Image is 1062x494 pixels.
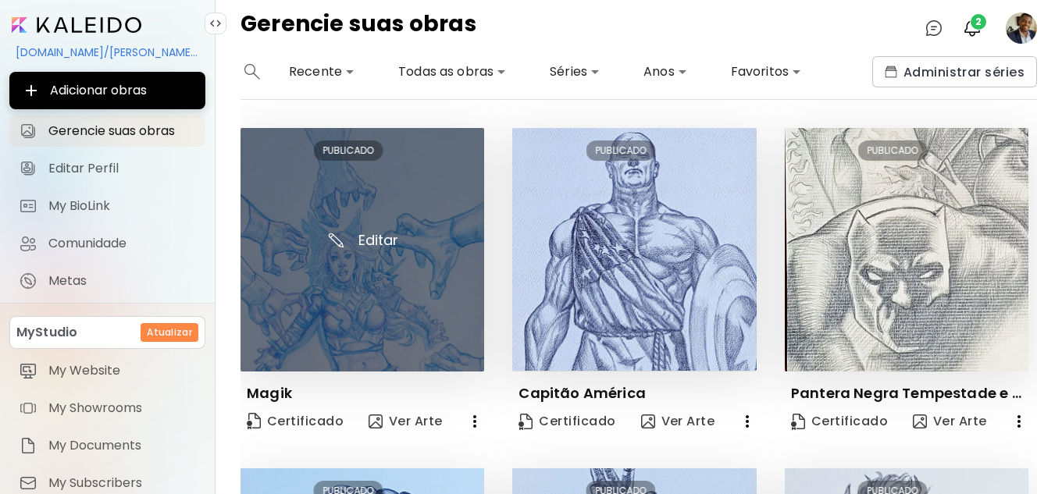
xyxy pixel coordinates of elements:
p: Pantera Negra Tempestade e Tocha Human [791,384,1028,403]
a: Comunidade iconComunidade [9,228,205,259]
img: view-art [641,414,655,428]
img: item [19,361,37,380]
a: itemMy Website [9,355,205,386]
h6: Atualizar [147,325,192,339]
img: search [244,64,260,80]
span: Certificado [791,413,888,430]
button: view-artVer Arte [907,406,993,437]
span: My Website [48,363,196,378]
div: Séries [543,59,606,84]
img: collections [885,66,897,78]
img: bellIcon [963,19,982,37]
span: Ver Arte [369,412,443,431]
div: Recente [283,59,361,84]
span: Ver Arte [641,413,715,430]
span: Certificado [247,411,344,432]
div: Todas as obras [392,59,512,84]
a: itemMy Showrooms [9,393,205,424]
img: item [19,399,37,418]
div: Favoritos [725,59,807,84]
span: Editar Perfil [48,161,196,176]
p: Capitão América [519,384,646,403]
img: thumbnail [512,128,756,371]
div: PUBLICADO [586,140,655,161]
span: Adicionar obras [22,81,193,100]
a: completeMetas iconMetas [9,265,205,297]
a: completeMy BioLink iconMy BioLink [9,190,205,222]
img: Editar Perfil icon [19,159,37,178]
a: CertificateCertificado [785,406,894,437]
div: PUBLICADO [314,140,383,161]
span: My Documents [48,438,196,453]
img: Gerencie suas obras icon [19,122,37,140]
img: Certificate [247,413,261,429]
p: Magik [247,384,292,403]
span: Ver Arte [913,413,987,430]
button: collectionsAdministrar séries [872,56,1037,87]
button: view-artVer Arte [635,406,722,437]
button: search [241,56,264,87]
img: item [19,436,37,455]
span: 2 [971,14,986,30]
span: Certificado [519,413,615,430]
img: Comunidade icon [19,234,37,253]
a: Gerencie suas obras iconGerencie suas obras [9,116,205,147]
a: CertificateCertificado [241,406,350,437]
img: collapse [209,17,222,30]
img: view-art [913,414,927,428]
button: bellIcon2 [959,15,985,41]
img: Certificate [791,414,805,430]
span: Gerencie suas obras [48,123,196,139]
p: MyStudio [16,323,77,342]
div: [DOMAIN_NAME]/[PERSON_NAME].[PERSON_NAME].Nogueira. [9,39,205,66]
a: Editar Perfil iconEditar Perfil [9,153,205,184]
img: item [19,474,37,492]
a: itemMy Documents [9,430,205,461]
img: chatIcon [925,19,943,37]
img: thumbnail [241,128,484,371]
span: My Subscribers [48,475,196,491]
img: My BioLink icon [19,197,37,215]
div: PUBLICADO [858,140,928,161]
span: My Showrooms [48,400,196,416]
span: Metas [48,273,196,289]
button: Adicionar obras [9,72,205,109]
div: Anos [637,59,693,84]
img: view-art [369,414,383,428]
button: view-artVer Arte [362,406,449,437]
img: Metas icon [19,272,37,290]
span: My BioLink [48,198,196,214]
img: Certificate [519,414,533,430]
a: CertificateCertificado [512,406,622,437]
img: thumbnail [785,128,1028,371]
span: Administrar séries [885,64,1025,80]
span: Comunidade [48,236,196,251]
h4: Gerencie suas obras [241,12,476,44]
